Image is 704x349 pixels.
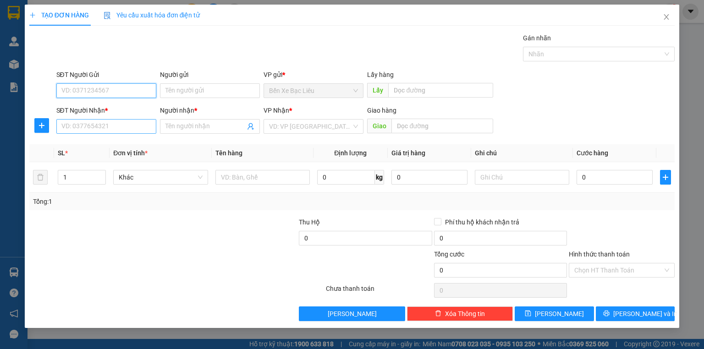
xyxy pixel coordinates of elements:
div: SĐT Người Gửi [56,70,156,80]
input: Dọc đường [388,83,493,98]
span: Giá trị hàng [391,149,425,157]
span: Xóa Thông tin [445,309,485,319]
input: Dọc đường [391,119,493,133]
span: printer [603,310,610,317]
span: Định lượng [334,149,367,157]
button: delete [33,170,48,185]
span: delete [435,310,441,317]
span: Đơn vị tính [113,149,148,157]
div: Chưa thanh toán [325,284,433,300]
button: Close [654,5,679,30]
div: VP gửi [264,70,363,80]
span: [PERSON_NAME] [328,309,377,319]
label: Gán nhãn [523,34,551,42]
img: icon [104,12,111,19]
div: SĐT Người Nhận [56,105,156,115]
button: plus [34,118,49,133]
th: Ghi chú [471,144,573,162]
button: printer[PERSON_NAME] và In [596,306,675,321]
button: deleteXóa Thông tin [407,306,513,321]
span: TẠO ĐƠN HÀNG [29,11,89,19]
label: Hình thức thanh toán [569,251,630,258]
span: plus [660,174,671,181]
div: Người nhận [160,105,260,115]
input: Ghi Chú [475,170,569,185]
span: kg [375,170,384,185]
span: Lấy hàng [367,71,394,78]
span: Giao [367,119,391,133]
span: Thu Hộ [299,218,320,226]
span: SL [58,149,65,157]
span: Tổng cước [434,251,464,258]
span: Yêu cầu xuất hóa đơn điện tử [104,11,200,19]
span: Tên hàng [215,149,242,157]
button: plus [660,170,671,185]
button: save[PERSON_NAME] [515,306,594,321]
span: [PERSON_NAME] [535,309,584,319]
input: VD: Bàn, Ghế [215,170,310,185]
span: plus [29,12,36,18]
span: Lấy [367,83,388,98]
span: Cước hàng [577,149,608,157]
span: [PERSON_NAME] và In [613,309,677,319]
span: user-add [247,123,254,130]
div: Tổng: 1 [33,196,272,207]
span: Khác [119,170,202,184]
span: Phí thu hộ khách nhận trả [441,217,523,227]
input: 0 [391,170,467,185]
button: [PERSON_NAME] [299,306,405,321]
span: Giao hàng [367,107,396,114]
span: close [663,13,670,21]
span: save [525,310,531,317]
span: plus [35,122,49,129]
div: Người gửi [160,70,260,80]
span: VP Nhận [264,107,289,114]
span: Bến Xe Bạc Liêu [269,84,358,98]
